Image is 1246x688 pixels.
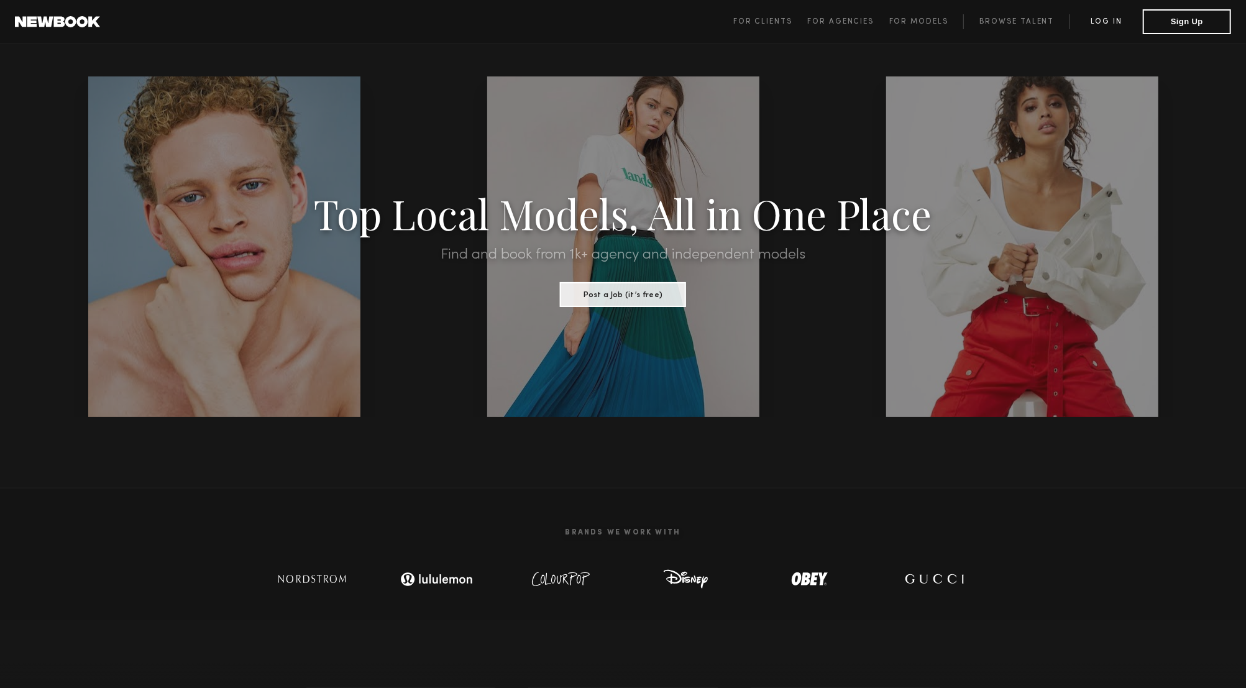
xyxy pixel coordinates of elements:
img: logo-obey.svg [769,567,850,592]
span: For Clients [733,18,792,25]
img: logo-nordstrom.svg [269,567,356,592]
span: For Agencies [807,18,874,25]
h1: Top Local Models, All in One Place [93,194,1152,232]
button: Post a Job (it’s free) [560,282,686,307]
a: For Agencies [807,14,889,29]
h2: Brands We Work With [250,513,996,552]
img: logo-gucci.svg [894,567,974,592]
button: Sign Up [1143,9,1231,34]
img: logo-colour-pop.svg [521,567,602,592]
a: Post a Job (it’s free) [560,287,686,300]
a: For Clients [733,14,807,29]
a: Browse Talent [963,14,1070,29]
a: For Models [889,14,964,29]
img: logo-lulu.svg [393,567,480,592]
img: logo-disney.svg [645,567,726,592]
a: Log in [1070,14,1143,29]
span: For Models [889,18,948,25]
h2: Find and book from 1k+ agency and independent models [93,247,1152,262]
